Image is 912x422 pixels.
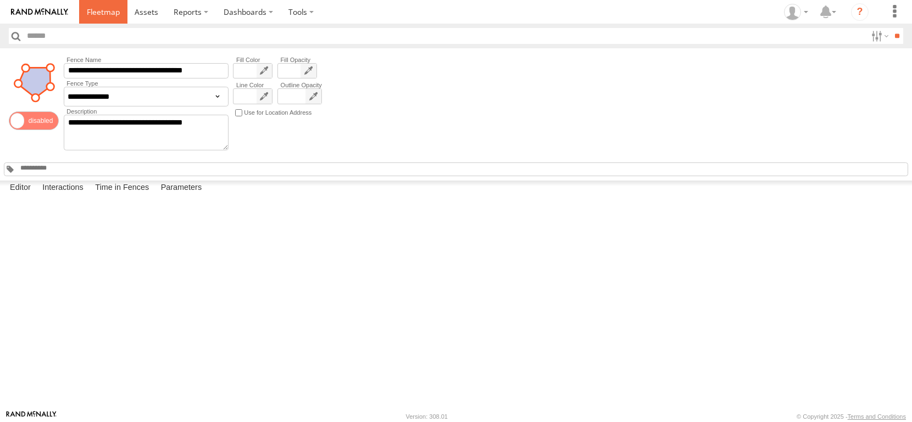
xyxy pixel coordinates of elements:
label: Editor [4,181,36,196]
label: Interactions [37,181,89,196]
div: Dennis Braga [780,4,812,20]
label: Parameters [155,181,208,196]
label: Description [64,108,229,115]
label: Use for Location Address [244,108,312,118]
div: © Copyright 2025 - [797,413,906,420]
i: ? [851,3,869,21]
label: Fill Opacity [277,57,317,63]
div: Version: 308.01 [406,413,448,420]
a: Visit our Website [6,411,57,422]
span: Enable/Disable Status [9,111,59,130]
label: Fill Color [233,57,273,63]
img: rand-logo.svg [11,8,68,16]
label: Fence Type [64,80,229,87]
label: Time in Fences [90,181,154,196]
label: Search Filter Options [867,28,891,44]
a: Terms and Conditions [848,413,906,420]
label: Outline Opacity [277,82,322,88]
label: Fence Name [64,57,229,63]
label: Line Color [233,82,273,88]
